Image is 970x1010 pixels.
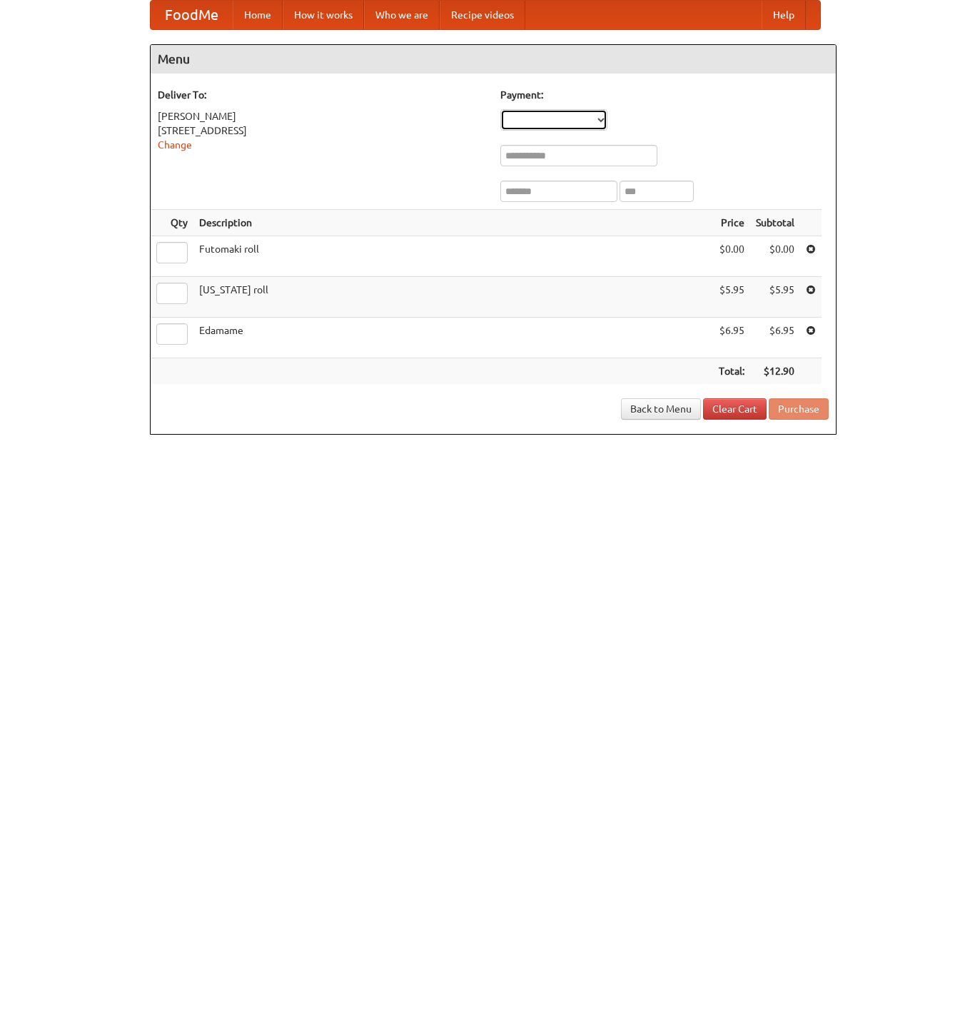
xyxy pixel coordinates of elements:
a: Back to Menu [621,398,701,420]
th: Description [193,210,713,236]
td: $0.00 [750,236,800,277]
div: [PERSON_NAME] [158,109,486,123]
td: $6.95 [750,318,800,358]
td: Edamame [193,318,713,358]
a: How it works [283,1,364,29]
a: Clear Cart [703,398,767,420]
h5: Deliver To: [158,88,486,102]
th: Total: [713,358,750,385]
a: Help [762,1,806,29]
td: $0.00 [713,236,750,277]
a: FoodMe [151,1,233,29]
a: Home [233,1,283,29]
button: Purchase [769,398,829,420]
td: $5.95 [750,277,800,318]
td: Futomaki roll [193,236,713,277]
th: Price [713,210,750,236]
a: Recipe videos [440,1,525,29]
div: [STREET_ADDRESS] [158,123,486,138]
h4: Menu [151,45,836,74]
a: Who we are [364,1,440,29]
h5: Payment: [500,88,829,102]
td: [US_STATE] roll [193,277,713,318]
td: $5.95 [713,277,750,318]
td: $6.95 [713,318,750,358]
a: Change [158,139,192,151]
th: Qty [151,210,193,236]
th: $12.90 [750,358,800,385]
th: Subtotal [750,210,800,236]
